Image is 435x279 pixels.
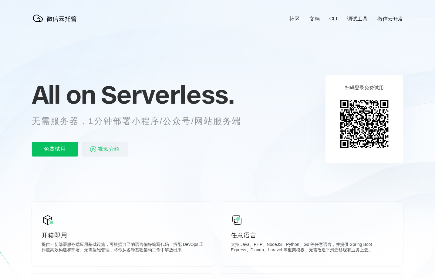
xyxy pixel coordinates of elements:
[42,242,204,254] p: 提供一切部署服务端应用基础设施，可根据自己的语言偏好编写代码，搭配 DevOps 工作流高效构建和部署。无需运维管理，将你从各种基础架构工作中解放出来。
[32,20,80,25] a: 微信云托管
[98,142,120,157] span: 视频介绍
[32,115,253,127] p: 无需服务器，1分钟部署小程序/公众号/网站服务端
[347,15,368,22] a: 调试工具
[231,231,393,239] p: 任意语言
[32,79,95,110] span: All on
[231,242,393,254] p: 支持 Java、PHP、NodeJS、Python、Go 等任意语言，并提供 Spring Boot、Express、Django、Laravel 等框架模板，无需改造平滑迁移现有业务上云。
[42,231,204,239] p: 开箱即用
[377,15,403,22] a: 微信云开发
[32,142,78,157] p: 免费试用
[89,146,97,153] img: video_play.svg
[309,15,320,22] a: 文档
[345,85,384,91] p: 扫码登录免费试用
[101,79,234,110] span: Serverless.
[289,15,300,22] a: 社区
[329,16,337,22] a: CLI
[32,12,80,24] img: 微信云托管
